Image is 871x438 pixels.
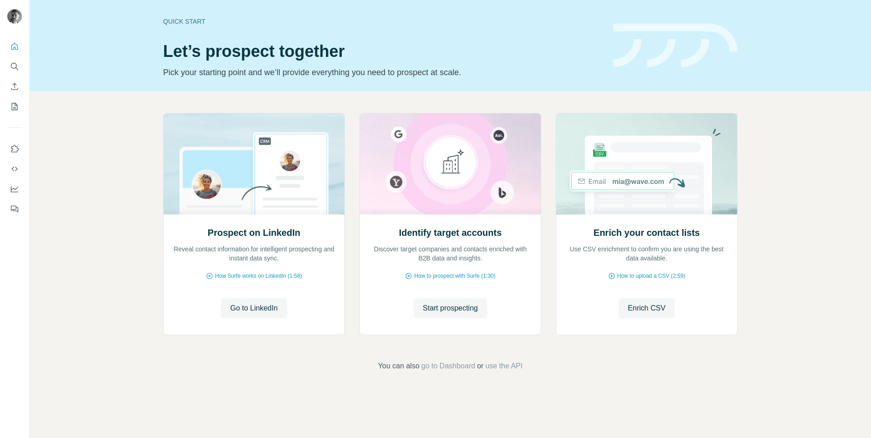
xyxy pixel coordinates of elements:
button: Start prospecting [414,298,487,318]
button: Dashboard [7,181,22,197]
h2: Identify target accounts [399,226,502,239]
span: Start prospecting [423,303,478,314]
button: Enrich CSV [619,298,675,318]
button: Feedback [7,201,22,217]
span: Enrich CSV [628,303,666,314]
span: How to prospect with Surfe (1:30) [414,272,495,280]
span: How Surfe works on LinkedIn (1:58) [215,272,302,280]
div: Quick start [163,17,602,26]
button: Enrich CSV [7,78,22,95]
span: You can also [378,361,420,372]
span: How to upload a CSV (2:59) [617,272,685,280]
button: Quick start [7,38,22,55]
p: Reveal contact information for intelligent prospecting and instant data sync. [173,244,335,263]
h1: Let’s prospect together [163,42,602,61]
p: Use CSV enrichment to confirm you are using the best data available. [565,244,728,263]
span: Go to LinkedIn [230,303,277,314]
span: or [477,361,483,372]
img: banner [613,24,738,68]
p: Discover target companies and contacts enriched with B2B data and insights. [369,244,532,263]
button: My lists [7,98,22,115]
button: Use Surfe on LinkedIn [7,141,22,157]
button: use the API [485,361,523,372]
button: go to Dashboard [421,361,475,372]
h2: Prospect on LinkedIn [208,226,300,239]
button: Go to LinkedIn [221,298,287,318]
img: Prospect on LinkedIn [163,113,345,214]
img: Identify target accounts [359,113,541,214]
p: Pick your starting point and we’ll provide everything you need to prospect at scale. [163,66,602,79]
img: Enrich your contact lists [556,113,738,214]
h2: Enrich your contact lists [594,226,700,239]
button: Use Surfe API [7,161,22,177]
img: Avatar [7,9,22,24]
button: Search [7,58,22,75]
